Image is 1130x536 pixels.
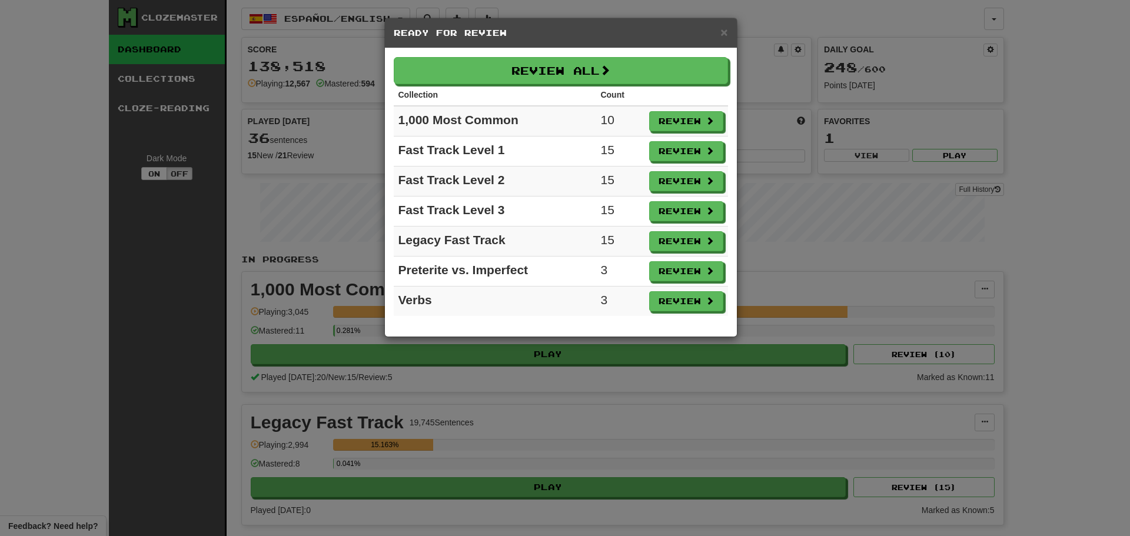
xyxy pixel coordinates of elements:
button: Review [649,261,723,281]
button: Review [649,141,723,161]
td: 15 [596,137,644,167]
td: 15 [596,197,644,227]
button: Review [649,201,723,221]
button: Close [720,26,727,38]
td: Legacy Fast Track [394,227,596,257]
span: × [720,25,727,39]
button: Review [649,231,723,251]
button: Review [649,291,723,311]
td: Preterite vs. Imperfect [394,257,596,287]
button: Review [649,111,723,131]
th: Collection [394,84,596,106]
th: Count [596,84,644,106]
button: Review All [394,57,728,84]
td: 15 [596,227,644,257]
td: 10 [596,106,644,137]
td: Fast Track Level 1 [394,137,596,167]
td: 15 [596,167,644,197]
td: 3 [596,257,644,287]
td: 3 [596,287,644,317]
td: Fast Track Level 3 [394,197,596,227]
h5: Ready for Review [394,27,728,39]
td: Fast Track Level 2 [394,167,596,197]
td: 1,000 Most Common [394,106,596,137]
button: Review [649,171,723,191]
td: Verbs [394,287,596,317]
